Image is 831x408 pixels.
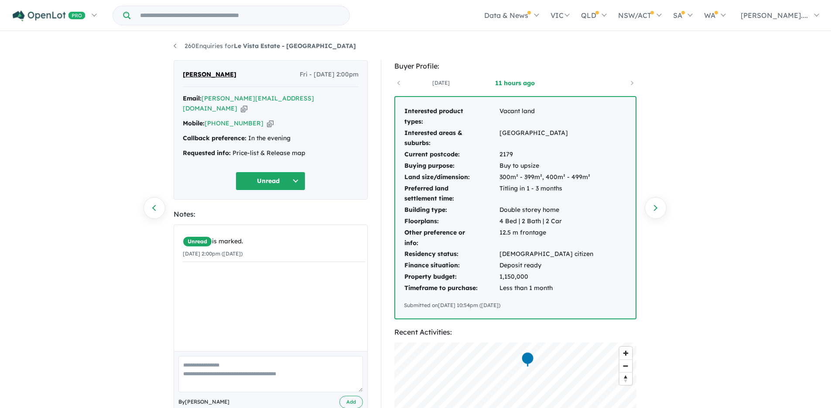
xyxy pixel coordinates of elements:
div: Map marker [512,353,525,369]
span: [PERSON_NAME] [183,69,236,80]
td: [DEMOGRAPHIC_DATA] citizen [499,249,594,260]
div: is marked. [183,236,365,247]
button: Zoom in [619,347,632,360]
td: Residency status: [404,249,499,260]
td: Building type: [404,204,499,216]
strong: Le Vista Estate - [GEOGRAPHIC_DATA] [234,42,356,50]
td: Vacant land [499,106,594,128]
button: Copy [241,104,247,113]
div: Submitted on [DATE] 10:54pm ([DATE]) [404,301,627,310]
strong: Mobile: [183,119,205,127]
span: Unread [183,236,212,247]
img: Openlot PRO Logo White [13,10,85,21]
div: In the evening [183,133,359,144]
td: Floorplans: [404,216,499,227]
a: [PERSON_NAME][EMAIL_ADDRESS][DOMAIN_NAME] [183,94,314,113]
td: Buy to upsize [499,160,594,172]
td: Deposit ready [499,260,594,271]
button: Unread [236,172,305,190]
span: Fri - [DATE] 2:00pm [300,69,359,80]
td: Preferred land settlement time: [404,183,499,205]
button: Reset bearing to north [619,372,632,385]
a: [PHONE_NUMBER] [205,119,263,127]
div: Recent Activities: [394,326,636,338]
td: 2179 [499,149,594,160]
span: Zoom out [619,360,632,372]
button: Zoom out [619,360,632,372]
td: Timeframe to purchase: [404,283,499,294]
td: Interested product types: [404,106,499,128]
strong: Requested info: [183,149,231,157]
nav: breadcrumb [174,41,658,52]
div: Buyer Profile: [394,60,636,72]
td: Interested areas & suburbs: [404,128,499,149]
td: 300m² - 399m², 400m² - 499m² [499,172,594,183]
a: 11 hours ago [478,79,552,87]
td: [GEOGRAPHIC_DATA] [499,128,594,149]
td: 12.5 m frontage [499,227,594,249]
td: Titling in 1 - 3 months [499,183,594,205]
td: Double storey home [499,204,594,216]
button: Copy [267,119,274,128]
td: Current postcode: [404,149,499,160]
strong: Email: [183,94,202,102]
td: Land size/dimension: [404,172,499,183]
span: [PERSON_NAME].... [741,11,808,20]
td: Buying purpose: [404,160,499,172]
small: [DATE] 2:00pm ([DATE]) [183,250,243,257]
span: By [PERSON_NAME] [178,398,229,406]
a: [DATE] [404,79,478,87]
div: Price-list & Release map [183,148,359,159]
a: 260Enquiries forLe Vista Estate - [GEOGRAPHIC_DATA] [174,42,356,50]
td: Other preference or info: [404,227,499,249]
strong: Callback preference: [183,134,246,142]
div: Notes: [174,208,368,220]
td: Less than 1 month [499,283,594,294]
div: Map marker [521,351,534,367]
td: Finance situation: [404,260,499,271]
input: Try estate name, suburb, builder or developer [132,6,348,25]
td: Property budget: [404,271,499,283]
td: 4 Bed | 2 Bath | 2 Car [499,216,594,227]
td: 1,150,000 [499,271,594,283]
